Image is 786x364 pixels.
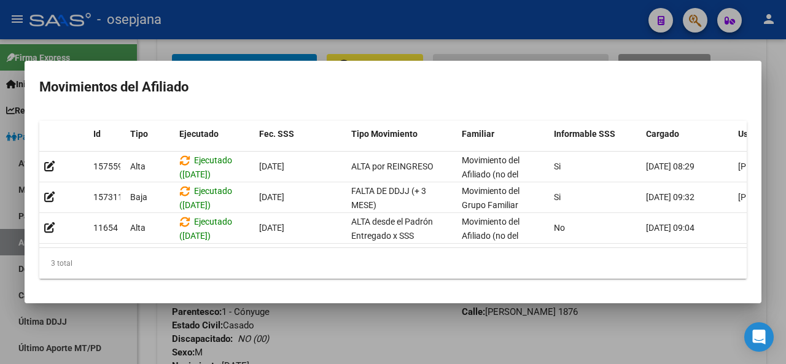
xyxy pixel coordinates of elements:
[93,129,101,139] span: Id
[554,192,561,202] span: Si
[351,161,434,171] span: ALTA por REINGRESO
[93,192,123,202] span: 157311
[646,161,695,171] span: [DATE] 08:29
[351,129,418,139] span: Tipo Movimiento
[646,192,695,202] span: [DATE] 09:32
[646,223,695,233] span: [DATE] 09:04
[462,186,519,210] span: Movimiento del Grupo Familiar
[351,186,426,210] span: FALTA DE DDJJ (+ 3 MESE)
[179,155,232,179] span: Ejecutado ([DATE])
[93,223,118,233] span: 11654
[174,121,254,147] datatable-header-cell: Ejecutado
[346,121,457,147] datatable-header-cell: Tipo Movimiento
[125,121,174,147] datatable-header-cell: Tipo
[130,223,146,233] span: Alta
[462,217,519,255] span: Movimiento del Afiliado (no del grupo)
[259,129,294,139] span: Fec. SSS
[554,129,615,139] span: Informable SSS
[554,161,561,171] span: Si
[549,121,641,147] datatable-header-cell: Informable SSS
[254,121,346,147] datatable-header-cell: Fec. SSS
[179,186,232,210] span: Ejecutado ([DATE])
[646,129,679,139] span: Cargado
[130,192,147,202] span: Baja
[457,121,549,147] datatable-header-cell: Familiar
[130,129,148,139] span: Tipo
[259,161,284,171] span: [DATE]
[259,223,284,233] span: [DATE]
[130,161,146,171] span: Alta
[39,248,747,279] div: 3 total
[351,217,433,241] span: ALTA desde el Padrón Entregado x SSS
[641,121,733,147] datatable-header-cell: Cargado
[259,192,284,202] span: [DATE]
[744,322,774,352] div: Open Intercom Messenger
[462,155,519,193] span: Movimiento del Afiliado (no del grupo)
[554,223,565,233] span: No
[39,76,747,99] h2: Movimientos del Afiliado
[738,129,768,139] span: Usuario
[93,161,123,171] span: 157559
[462,129,494,139] span: Familiar
[179,129,219,139] span: Ejecutado
[88,121,125,147] datatable-header-cell: Id
[179,217,232,241] span: Ejecutado ([DATE])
